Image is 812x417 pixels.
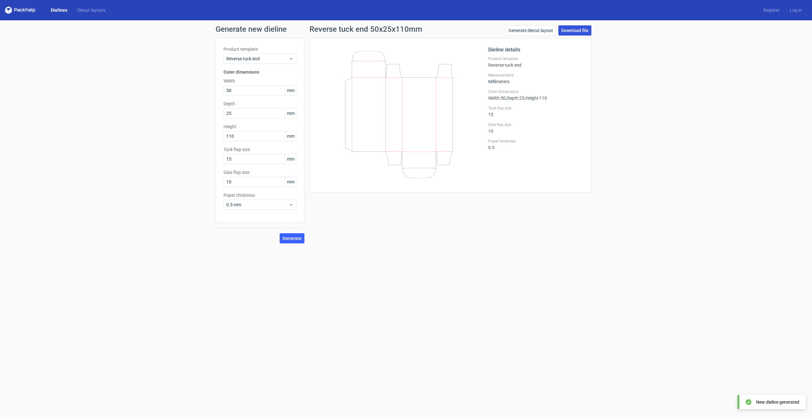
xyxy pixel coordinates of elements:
span: mm [285,131,296,141]
label: Glue flap size [223,169,296,175]
span: mm [285,154,296,164]
a: Log in [785,7,807,13]
div: 0.5 [488,139,583,150]
div: 15 [488,106,583,117]
span: , Depth : 25 [506,96,524,101]
h2: Dieline details [488,46,583,54]
span: mm [285,109,296,118]
span: Width : 50 [488,96,506,101]
label: Product template [488,56,583,61]
label: Product template [223,46,296,52]
label: Outer Dimensions [488,89,583,94]
a: Generate diecut layout [506,25,556,36]
div: 10 [488,122,583,134]
label: Depth [223,101,296,107]
label: Width [223,78,296,84]
label: Paper thickness [488,139,583,144]
h1: Generate new dieline [216,25,596,33]
h3: Outer dimensions [223,69,296,75]
span: , Height : 110 [524,96,547,101]
div: Reverse tuck end [488,56,583,68]
label: Tuck flap size [223,146,296,153]
label: Glue flap size [488,122,583,127]
label: Paper thickness [223,192,296,198]
a: Register [758,7,785,13]
button: Generate [280,233,304,243]
a: Diecut layouts [72,7,110,13]
div: New dieline generated [756,399,799,405]
span: Generate [283,236,302,241]
h1: Reverse tuck end 50x25x110mm [309,25,422,33]
label: Height [223,123,296,130]
span: Reverse tuck end [226,56,289,62]
label: Tuck flap size [488,106,583,111]
label: Measurements [488,73,583,78]
a: Dielines [46,7,72,13]
span: 0.5 mm [226,202,289,208]
div: Millimeters [488,73,583,84]
span: mm [285,177,296,187]
span: mm [285,86,296,95]
a: Download file [558,25,591,36]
